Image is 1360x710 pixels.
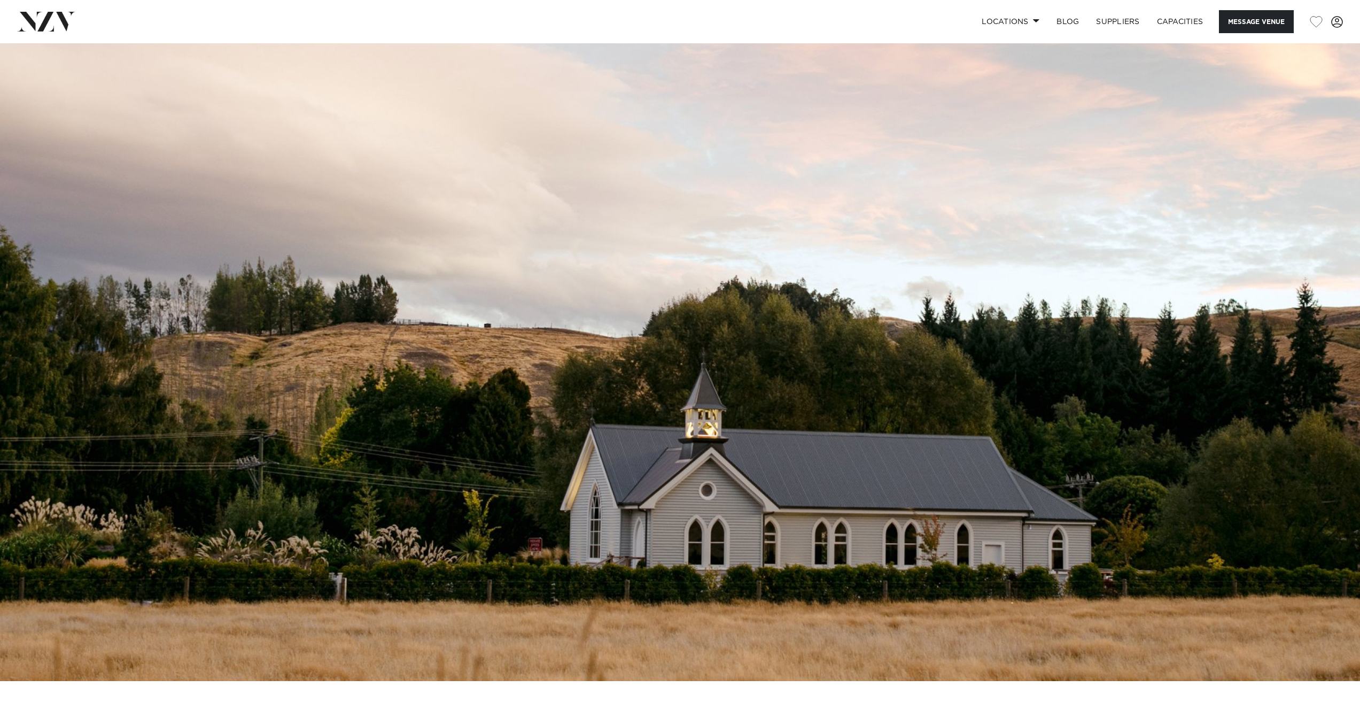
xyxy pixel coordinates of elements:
[1048,10,1087,33] a: BLOG
[17,12,75,31] img: nzv-logo.png
[1219,10,1294,33] button: Message Venue
[1087,10,1148,33] a: SUPPLIERS
[1148,10,1212,33] a: Capacities
[973,10,1048,33] a: Locations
